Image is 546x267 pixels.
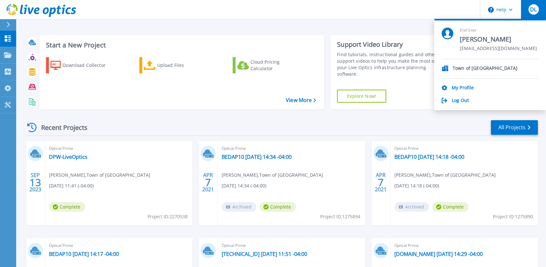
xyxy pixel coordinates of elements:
[452,85,474,91] a: My Profile
[491,120,538,135] a: All Projects
[29,171,41,194] div: SEP 2023
[394,251,483,257] a: [DOMAIN_NAME] [DATE] 14:29 -04:00
[46,57,118,73] a: Download Collector
[460,46,537,52] span: [EMAIL_ADDRESS][DOMAIN_NAME]
[49,242,189,249] span: Optical Prime
[378,180,384,185] span: 7
[250,59,302,72] div: Cloud Pricing Calculator
[49,182,94,189] span: [DATE] 11:41 (-04:00)
[147,213,188,220] span: Project ID: 2270538
[432,202,469,212] span: Complete
[222,145,361,152] span: Optical Prime
[222,251,307,257] a: [TECHNICAL_ID] [DATE] 11:51 -04:00
[233,57,305,73] a: Cloud Pricing Calculator
[25,120,96,135] div: Recent Projects
[394,242,534,249] span: Optical Prime
[29,180,41,185] span: 13
[202,171,214,194] div: APR 2021
[337,40,442,49] div: Support Video Library
[260,202,296,212] span: Complete
[394,145,534,152] span: Optical Prime
[205,180,211,185] span: 7
[530,7,537,12] span: DL
[320,213,360,220] span: Project ID: 1275894
[222,172,323,179] span: [PERSON_NAME] , Town of [GEOGRAPHIC_DATA]
[394,172,496,179] span: [PERSON_NAME] , Town of [GEOGRAPHIC_DATA]
[375,171,387,194] div: APR 2021
[139,57,212,73] a: Upload Files
[222,242,361,249] span: Optical Prime
[493,213,533,220] span: Project ID: 1275890
[46,42,316,49] h3: Start a New Project
[222,154,292,160] a: BEDAP10 [DATE] 14:34 -04:00
[222,182,266,189] span: [DATE] 14:34 (-04:00)
[460,28,537,33] span: End User
[394,154,464,160] a: BEDAP10 [DATE] 14:18 -04:00
[49,145,189,152] span: Optical Prime
[157,59,209,72] div: Upload Files
[286,97,316,103] a: View More
[49,202,85,212] span: Complete
[394,182,439,189] span: [DATE] 14:18 (-04:00)
[49,251,119,257] a: BEDAP10 [DATE] 14:17 -04:00
[460,35,537,44] span: [PERSON_NAME]
[49,154,87,160] a: DPW-LiveOptics
[49,172,150,179] span: [PERSON_NAME] , Town of [GEOGRAPHIC_DATA]
[452,98,469,104] a: Log Out
[337,51,442,77] div: Find tutorials, instructional guides and other support videos to help you make the most of your L...
[222,202,256,212] span: Archived
[63,59,114,72] div: Download Collector
[394,202,429,212] span: Archived
[453,66,518,72] p: Town of [GEOGRAPHIC_DATA]
[337,90,386,103] a: Explore Now!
